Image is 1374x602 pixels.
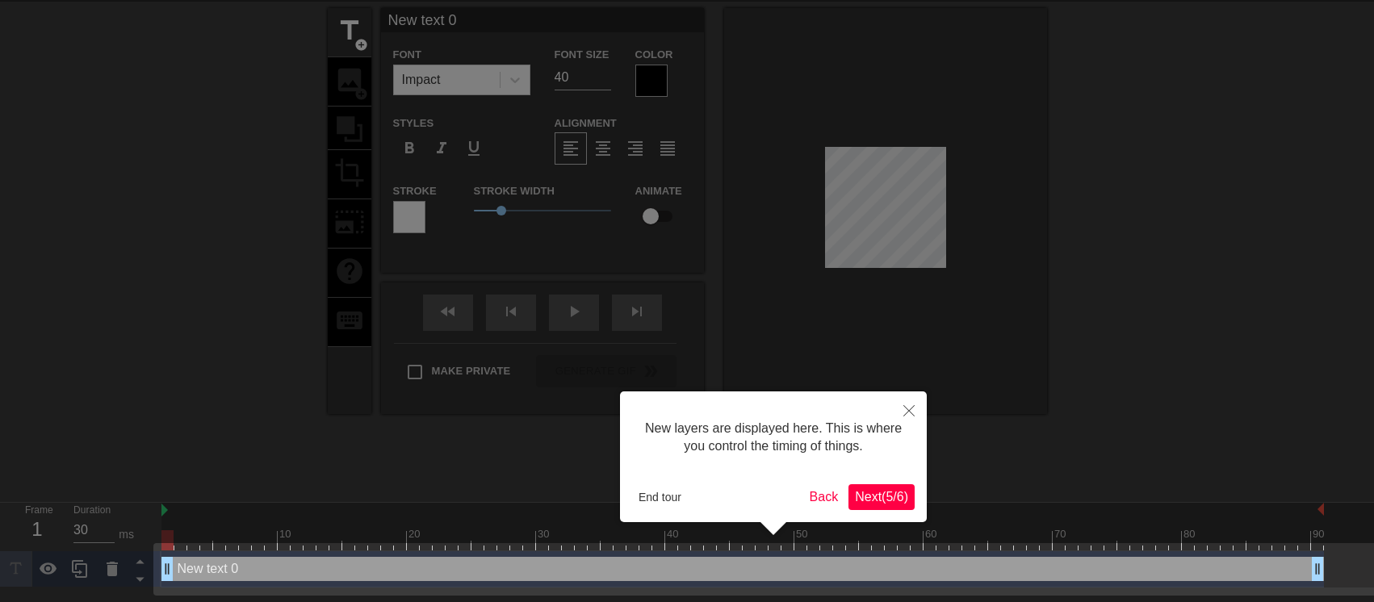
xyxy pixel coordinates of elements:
[632,485,688,509] button: End tour
[848,484,915,510] button: Next
[891,391,927,429] button: Close
[803,484,845,510] button: Back
[855,490,908,504] span: Next ( 5 / 6 )
[632,403,915,472] div: New layers are displayed here. This is where you control the timing of things.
